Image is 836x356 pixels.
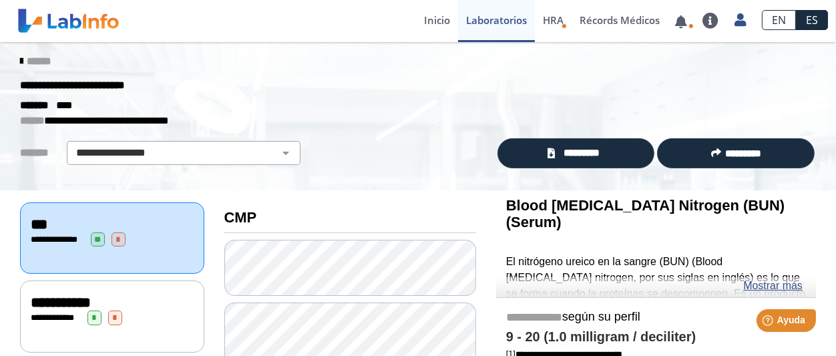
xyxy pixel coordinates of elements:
b: Blood [MEDICAL_DATA] Nitrogen (BUN) (Serum) [506,197,785,230]
a: Mostrar más [743,278,803,294]
h5: según su perfil [506,310,806,325]
iframe: Help widget launcher [717,304,821,341]
h4: 9 - 20 (1.0 milligram / deciliter) [506,329,806,345]
a: EN [762,10,796,30]
a: ES [796,10,828,30]
b: CMP [224,209,257,226]
span: HRA [543,13,564,27]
